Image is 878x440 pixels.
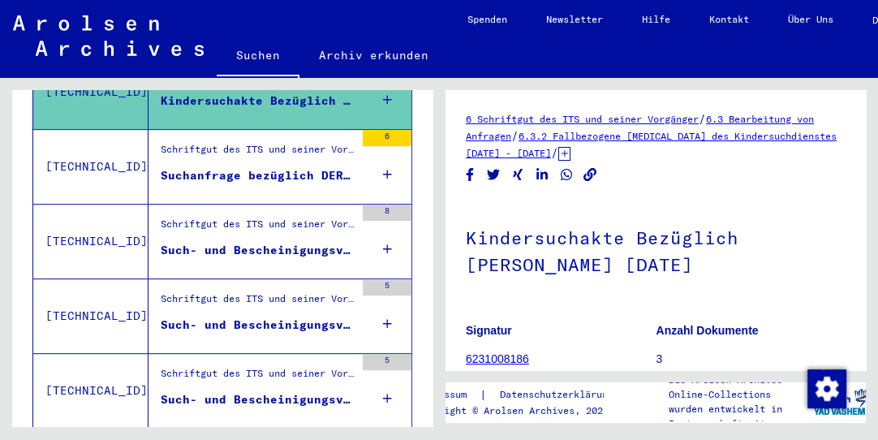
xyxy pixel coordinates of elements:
div: Schriftgut des ITS und seiner Vorgänger > Bearbeitung von Anfragen > Fallbezogene [MEDICAL_DATA] ... [161,291,355,314]
span: / [511,128,519,143]
td: [TECHNICAL_ID] [33,278,148,353]
div: Such- und Bescheinigungsvorgang Nr. 1.160.094 für [PERSON_NAME] geboren [DEMOGRAPHIC_DATA] [161,391,355,408]
p: Copyright © Arolsen Archives, 2021 [415,403,633,418]
a: Suchen [217,36,299,78]
td: [TECHNICAL_ID] [33,353,148,428]
div: 6 [363,130,411,146]
td: [TECHNICAL_ID] [33,54,148,129]
a: 6 Schriftgut des ITS und seiner Vorgänger [466,113,699,125]
div: | [415,386,633,403]
button: Share on LinkedIn [534,165,551,185]
a: Datenschutzerklärung [487,386,633,403]
p: Die Arolsen Archives Online-Collections [669,373,814,402]
div: Schriftgut des ITS und seiner Vorgänger > Bearbeitung von Anfragen > Fallbezogene [MEDICAL_DATA] ... [161,366,355,389]
button: Copy link [582,165,599,185]
div: Suchanfrage bezüglich DEREWENDA JOZEF 00.00.1913 [161,167,355,184]
span: / [551,145,558,160]
div: Kindersuchakte Bezüglich [PERSON_NAME] [DATE] [161,93,355,110]
img: Arolsen_neg.svg [13,15,204,56]
td: [TECHNICAL_ID] [33,204,148,278]
td: [TECHNICAL_ID] [33,129,148,204]
div: 8 [363,205,411,221]
b: Signatur [466,324,512,337]
div: 5 [363,354,411,370]
button: Share on Xing [510,165,527,185]
div: Such- und Bescheinigungsvorgang Nr. 1.025.196 für [PERSON_NAME] geboren [DEMOGRAPHIC_DATA] oder07... [161,242,355,259]
b: Anzahl Dokumente [656,324,759,337]
p: 3 [656,351,846,368]
button: Share on WhatsApp [558,165,575,185]
button: Share on Facebook [462,165,479,185]
div: Schriftgut des ITS und seiner Vorgänger > Bearbeitung von Anfragen > Fallbezogene [MEDICAL_DATA] ... [161,217,355,239]
p: wurden entwickelt in Partnerschaft mit [669,402,814,431]
h1: Kindersuchakte Bezüglich [PERSON_NAME] [DATE] [466,201,846,299]
button: Share on Twitter [485,165,502,185]
div: Schriftgut des ITS und seiner Vorgänger > Bearbeitung von Anfragen > Fallbezogene [MEDICAL_DATA] ... [161,142,355,165]
div: 5 [363,279,411,295]
div: Such- und Bescheinigungsvorgang Nr. 1.160.093 für [PERSON_NAME] geboren [DEMOGRAPHIC_DATA] [161,317,355,334]
a: 6.3.2 Fallbezogene [MEDICAL_DATA] des Kindersuchdienstes [DATE] - [DATE] [466,130,837,159]
a: Archiv erkunden [299,36,448,75]
span: / [699,111,706,126]
a: Impressum [415,386,480,403]
img: Zustimmung ändern [807,369,846,408]
a: 6231008186 [466,352,529,365]
div: Zustimmung ändern [807,369,846,408]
